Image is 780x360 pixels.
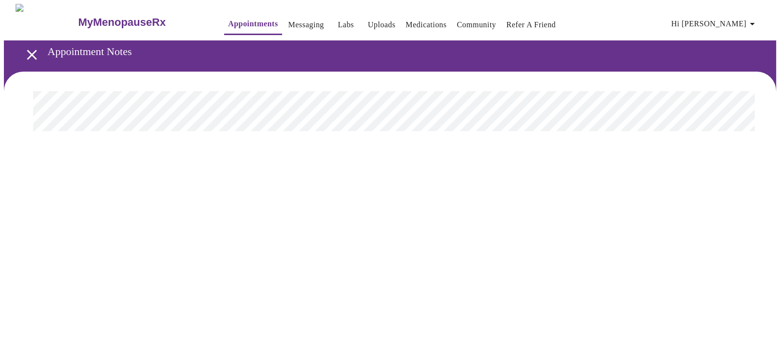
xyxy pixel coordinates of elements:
[453,15,500,35] button: Community
[506,18,556,32] a: Refer a Friend
[288,18,324,32] a: Messaging
[667,14,762,34] button: Hi [PERSON_NAME]
[406,18,447,32] a: Medications
[48,45,726,58] h3: Appointment Notes
[338,18,354,32] a: Labs
[368,18,396,32] a: Uploads
[77,5,205,39] a: MyMenopauseRx
[671,17,758,31] span: Hi [PERSON_NAME]
[457,18,496,32] a: Community
[502,15,560,35] button: Refer a Friend
[364,15,400,35] button: Uploads
[16,4,77,40] img: MyMenopauseRx Logo
[330,15,361,35] button: Labs
[285,15,328,35] button: Messaging
[224,14,282,35] button: Appointments
[78,16,166,29] h3: MyMenopauseRx
[18,40,46,69] button: open drawer
[402,15,451,35] button: Medications
[228,17,278,31] a: Appointments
